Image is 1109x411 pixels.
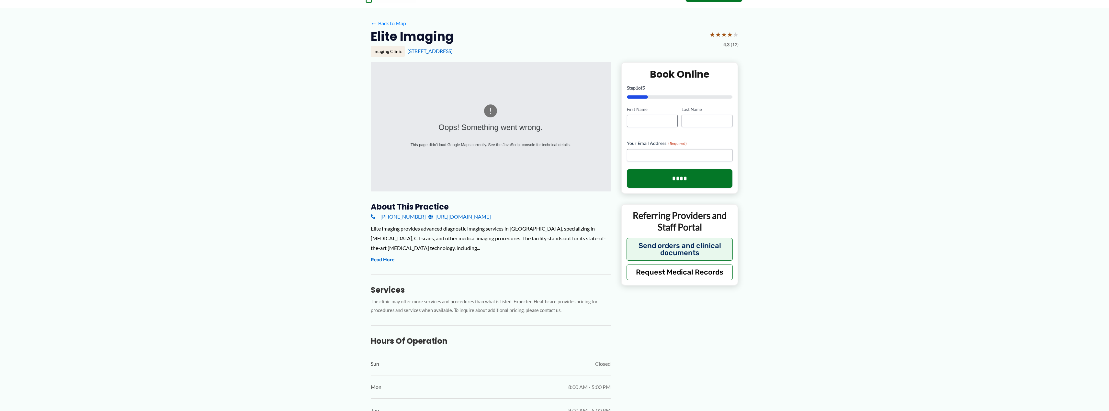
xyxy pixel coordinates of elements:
[371,46,405,57] div: Imaging Clinic
[627,265,733,280] button: Request Medical Records
[731,40,739,49] span: (12)
[627,86,733,90] p: Step of
[371,212,426,222] a: [PHONE_NUMBER]
[371,285,611,295] h3: Services
[371,382,381,392] span: Mon
[627,106,678,113] label: First Name
[371,256,394,264] button: Read More
[721,28,727,40] span: ★
[371,18,406,28] a: ←Back to Map
[627,238,733,261] button: Send orders and clinical documents
[371,28,454,44] h2: Elite Imaging
[642,85,645,91] span: 5
[733,28,739,40] span: ★
[627,68,733,81] h2: Book Online
[407,48,453,54] a: [STREET_ADDRESS]
[709,28,715,40] span: ★
[371,202,611,212] h3: About this practice
[636,85,638,91] span: 1
[371,297,611,315] p: The clinic may offer more services and procedures than what is listed. Expected Healthcare provid...
[595,359,611,369] span: Closed
[396,120,585,135] div: Oops! Something went wrong.
[371,20,377,26] span: ←
[723,40,730,49] span: 4.3
[627,140,733,146] label: Your Email Address
[371,336,611,346] h3: Hours of Operation
[727,28,733,40] span: ★
[627,210,733,233] p: Referring Providers and Staff Portal
[371,224,611,253] div: Elite Imaging provides advanced diagnostic imaging services in [GEOGRAPHIC_DATA], specializing in...
[428,212,491,222] a: [URL][DOMAIN_NAME]
[668,141,687,146] span: (Required)
[682,106,732,113] label: Last Name
[715,28,721,40] span: ★
[396,141,585,148] div: This page didn't load Google Maps correctly. See the JavaScript console for technical details.
[371,359,379,369] span: Sun
[568,382,611,392] span: 8:00 AM - 5:00 PM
